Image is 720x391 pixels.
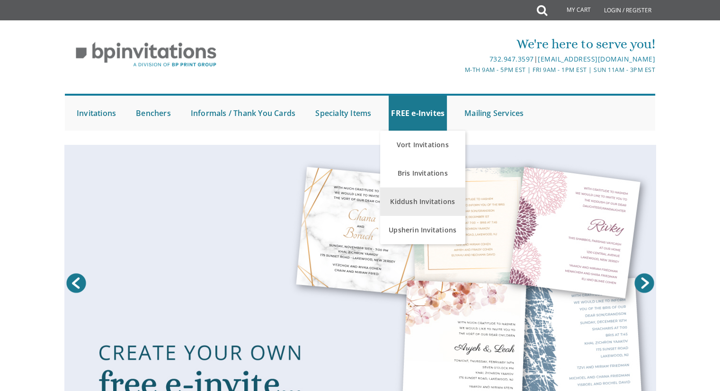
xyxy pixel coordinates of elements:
a: Informals / Thank You Cards [188,96,298,131]
div: We're here to serve you! [262,35,655,53]
a: Prev [64,271,88,295]
a: FREE e-Invites [389,96,447,131]
a: Invitations [74,96,118,131]
div: M-Th 9am - 5pm EST | Fri 9am - 1pm EST | Sun 11am - 3pm EST [262,65,655,75]
a: Vort Invitations [380,131,465,159]
a: Benchers [133,96,173,131]
a: [EMAIL_ADDRESS][DOMAIN_NAME] [538,54,655,63]
a: My Cart [546,1,597,20]
a: Next [632,271,656,295]
div: | [262,53,655,65]
a: Kiddush Invitations [380,187,465,216]
a: Mailing Services [462,96,526,131]
a: 732.947.3597 [489,54,533,63]
img: BP Invitation Loft [65,35,227,74]
a: Upsherin Invitations [380,216,465,244]
a: Specialty Items [313,96,373,131]
a: Bris Invitations [380,159,465,187]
